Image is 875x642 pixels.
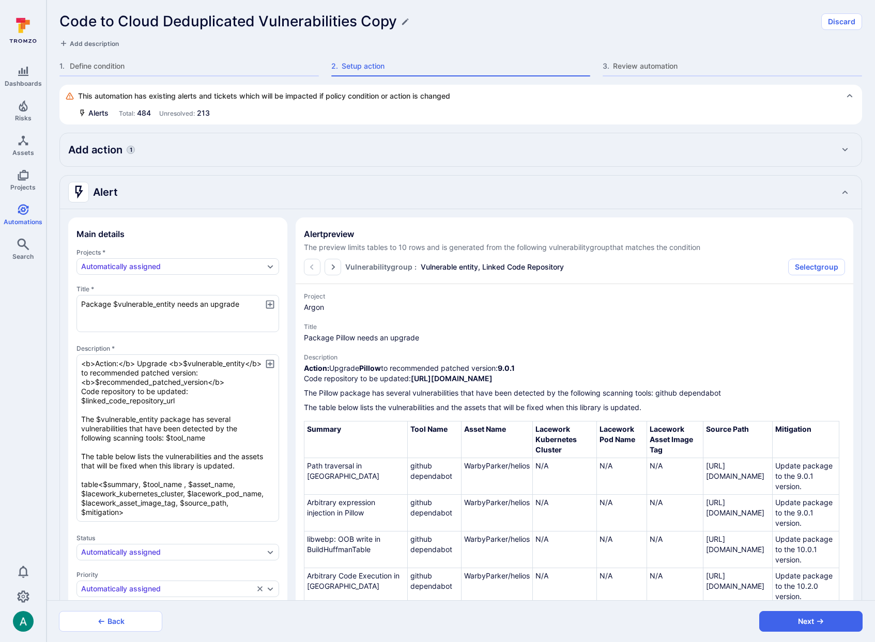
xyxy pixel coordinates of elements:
td: github dependabot [407,531,461,568]
td: N/A [533,458,597,495]
td: Update package to the 10.0.1 version. [772,531,839,568]
label: Description * [76,345,279,352]
span: Status [76,534,279,542]
td: N/A [597,458,647,495]
td: WarbyParker/helios [462,495,533,531]
td: N/A [647,458,703,495]
div: Projects * toggle [76,248,279,275]
button: Go to the next page [325,259,341,275]
td: Update package to the 10.2.0 version. [772,568,839,605]
h2: Main details [76,229,125,239]
span: 484 [137,108,151,117]
span: alert title [304,333,845,343]
span: Dashboards [5,80,42,87]
td: N/A [597,531,647,568]
th: Asset Name [462,421,533,458]
td: github dependabot [407,495,461,531]
img: ACg8ocLSa5mPYBaXNx3eFu_EmspyJX0laNWN7cXOFirfQ7srZveEpg=s96-c [13,611,34,632]
td: Arbitrary Code Execution in [GEOGRAPHIC_DATA] [304,568,408,605]
div: Automatically assigned [81,548,161,556]
button: Clear selection [256,585,264,593]
button: Expand dropdown [266,262,274,271]
th: Lacework Asset Image Tag [647,421,703,458]
span: Description [304,353,845,361]
td: Path traversal in [GEOGRAPHIC_DATA] [304,458,408,495]
button: Back [59,611,162,632]
td: N/A [647,531,703,568]
span: Alerts [88,108,109,118]
span: Vulnerability group [345,262,412,272]
a: [URL][DOMAIN_NAME] [706,498,764,517]
span: Projects [10,183,36,191]
span: Add description [70,40,119,48]
b: 9.0.1 [498,364,515,372]
th: Tool Name [407,421,461,458]
td: github dependabot [407,458,461,495]
span: 2 . [331,61,340,71]
span: Projects * [76,248,279,256]
td: N/A [647,568,703,605]
span: Project [304,292,845,300]
textarea: <b>Action:</b> Upgrade <b>$vulnerable_entity</b> to recommended patched version: <b>$recommended_... [76,354,279,522]
a: [URL][DOMAIN_NAME] [706,571,764,590]
textarea: Package $vulnerable_entity needs an upgrade [76,295,279,332]
button: Expand dropdown [266,585,274,593]
th: Mitigation [772,421,839,458]
td: N/A [533,531,597,568]
span: Setup action [342,61,591,71]
button: Automatically assigned [81,585,254,593]
button: Go to the previous page [304,259,320,275]
span: Automations [4,218,42,226]
h2: Alert action settings [68,182,118,202]
span: Total: [119,109,135,117]
td: N/A [533,568,597,605]
th: Source Path [703,421,772,458]
button: Expand dropdown [266,548,274,556]
span: Define condition [70,61,319,71]
button: Next [759,611,863,632]
div: Collapse Alert action settings [60,176,862,209]
td: WarbyParker/helios [462,458,533,495]
span: 213 [197,108,210,117]
div: Arjan Dehar [13,611,34,632]
td: N/A [597,495,647,531]
span: Search [12,253,34,260]
div: Automatically assigned [81,585,161,593]
span: : [415,262,417,272]
span: Vulnerable entity, Linked Code Repository [421,262,564,272]
b: Action: [304,364,329,372]
a: [URL][DOMAIN_NAME] [411,374,493,383]
span: Unresolved: [159,109,195,117]
span: Actions counter [127,146,135,154]
td: github dependabot [407,568,461,605]
button: Selectgroup [788,259,845,275]
td: WarbyParker/helios [462,568,533,605]
div: Status toggle [76,534,279,560]
a: [URL][DOMAIN_NAME] [706,535,764,554]
p: The Pillow package has several vulnerabilities that have been detected by the following scanning ... [304,388,845,398]
span: The preview limits tables to 10 rows and is generated from the following vulnerability group that... [304,242,845,253]
span: alert project [304,302,845,312]
button: Add description [59,38,119,49]
p: Upgrade to recommended patched version: Code repository to be updated: [304,363,845,384]
td: N/A [597,568,647,605]
span: 3 . [603,61,611,71]
td: Update package to the 9.0.1 version. [772,495,839,531]
th: Summary [304,421,408,458]
span: Risks [15,114,32,122]
a: [URL][DOMAIN_NAME] [706,461,764,480]
div: This automation has existing alerts and tickets which will be impacted if policy condition or act... [66,91,854,101]
span: Title [304,323,845,331]
button: Automatically assigned [81,262,264,271]
h2: Alert preview [304,229,845,239]
td: Update package to the 9.0.1 version. [772,458,839,495]
td: Arbitrary expression injection in Pillow [304,495,408,531]
div: Expand [60,133,862,166]
td: WarbyParker/helios [462,531,533,568]
h2: Add action [68,143,122,157]
td: libwebp: OOB write in BuildHuffmanTable [304,531,408,568]
th: Lacework Pod Name [597,421,647,458]
span: Assets [12,149,34,156]
button: Discard [821,13,862,30]
h1: Code to Cloud Deduplicated Vulnerabilities Copy [59,13,397,30]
